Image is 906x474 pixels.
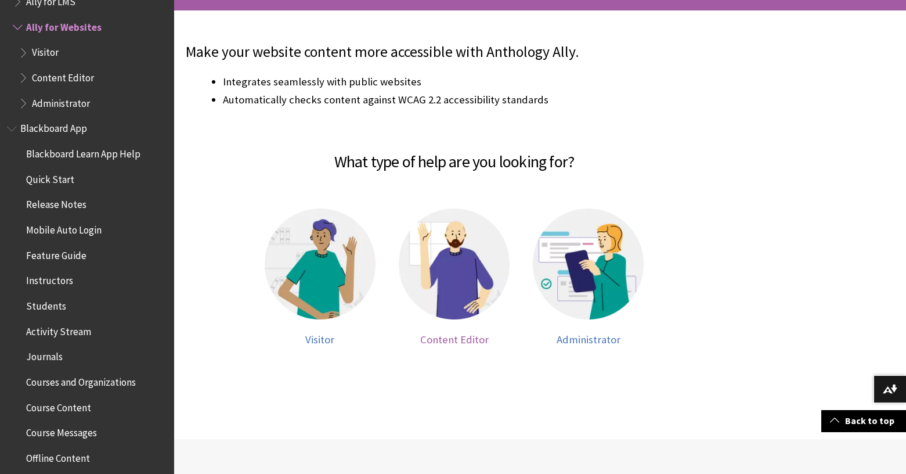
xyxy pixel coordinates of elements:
img: Content Editor [399,209,510,319]
span: Instructors [26,271,73,287]
a: Content Editor Content Editor [399,209,510,346]
span: Blackboard Learn App Help [26,144,140,160]
span: Offline Content [26,448,90,464]
span: Release Notes [26,195,86,211]
a: Administrator Administrator [533,209,644,346]
span: Ally for Websites [26,17,102,33]
span: Courses and Organizations [26,372,136,388]
span: Blackboard App [20,119,87,135]
a: Back to top [821,410,906,432]
span: Students [26,296,66,312]
span: Content Editor [420,333,489,346]
img: Visitor [265,209,376,319]
p: Make your website content more accessible with Anthology Ally. [186,42,723,63]
li: Automatically checks content against WCAG 2.2 accessibility standards [223,92,723,124]
span: Content Editor [32,68,94,84]
span: Administrator [32,94,90,109]
h2: What type of help are you looking for? [186,135,723,174]
a: Visitor Visitor [265,209,376,346]
span: Activity Stream [26,322,91,337]
span: Journals [26,347,63,363]
span: Course Messages [26,423,97,439]
span: Feature Guide [26,246,86,261]
img: Administrator [533,209,644,319]
span: Administrator [557,333,620,346]
span: Course Content [26,398,91,414]
span: Visitor [32,43,59,59]
span: Quick Start [26,170,74,185]
span: Mobile Auto Login [26,220,102,236]
span: Visitor [305,333,334,346]
li: Integrates seamlessly with public websites [223,74,723,90]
